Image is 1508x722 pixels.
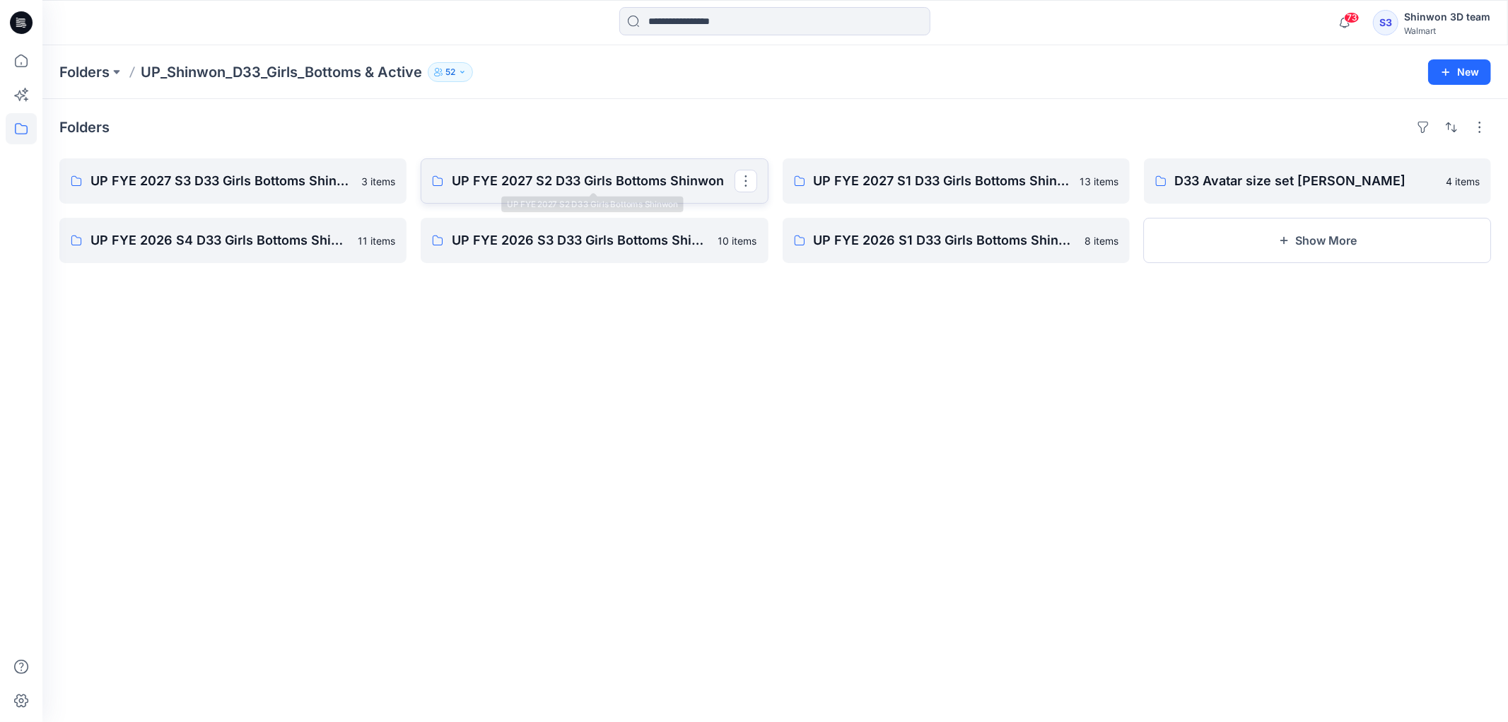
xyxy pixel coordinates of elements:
[1175,171,1437,191] p: D33 Avatar size set [PERSON_NAME]
[718,233,757,248] p: 10 items
[783,158,1130,204] a: UP FYE 2027 S1 D33 Girls Bottoms Shinwon13 items
[445,64,455,80] p: 52
[1085,233,1118,248] p: 8 items
[1144,218,1491,263] button: Show More
[90,171,353,191] p: UP FYE 2027 S3 D33 Girls Bottoms Shinwon
[421,218,768,263] a: UP FYE 2026 S3 D33 Girls Bottoms Shinwon10 items
[1144,158,1491,204] a: D33 Avatar size set [PERSON_NAME]4 items
[1428,59,1491,85] button: New
[814,231,1076,250] p: UP FYE 2026 S1 D33 Girls Bottoms Shinwon
[428,62,473,82] button: 52
[1080,174,1118,189] p: 13 items
[141,62,422,82] p: UP_Shinwon_D33_Girls_Bottoms & Active
[59,218,407,263] a: UP FYE 2026 S4 D33 Girls Bottoms Shinwon11 items
[361,174,395,189] p: 3 items
[421,158,768,204] a: UP FYE 2027 S2 D33 Girls Bottoms Shinwon
[452,231,709,250] p: UP FYE 2026 S3 D33 Girls Bottoms Shinwon
[814,171,1071,191] p: UP FYE 2027 S1 D33 Girls Bottoms Shinwon
[783,218,1130,263] a: UP FYE 2026 S1 D33 Girls Bottoms Shinwon8 items
[1446,174,1480,189] p: 4 items
[1404,8,1490,25] div: Shinwon 3D team
[1404,25,1490,36] div: Walmart
[1344,12,1360,23] span: 73
[59,119,110,136] h4: Folders
[59,158,407,204] a: UP FYE 2027 S3 D33 Girls Bottoms Shinwon3 items
[90,231,349,250] p: UP FYE 2026 S4 D33 Girls Bottoms Shinwon
[1373,10,1398,35] div: S3
[358,233,395,248] p: 11 items
[59,62,110,82] a: Folders
[452,171,734,191] p: UP FYE 2027 S2 D33 Girls Bottoms Shinwon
